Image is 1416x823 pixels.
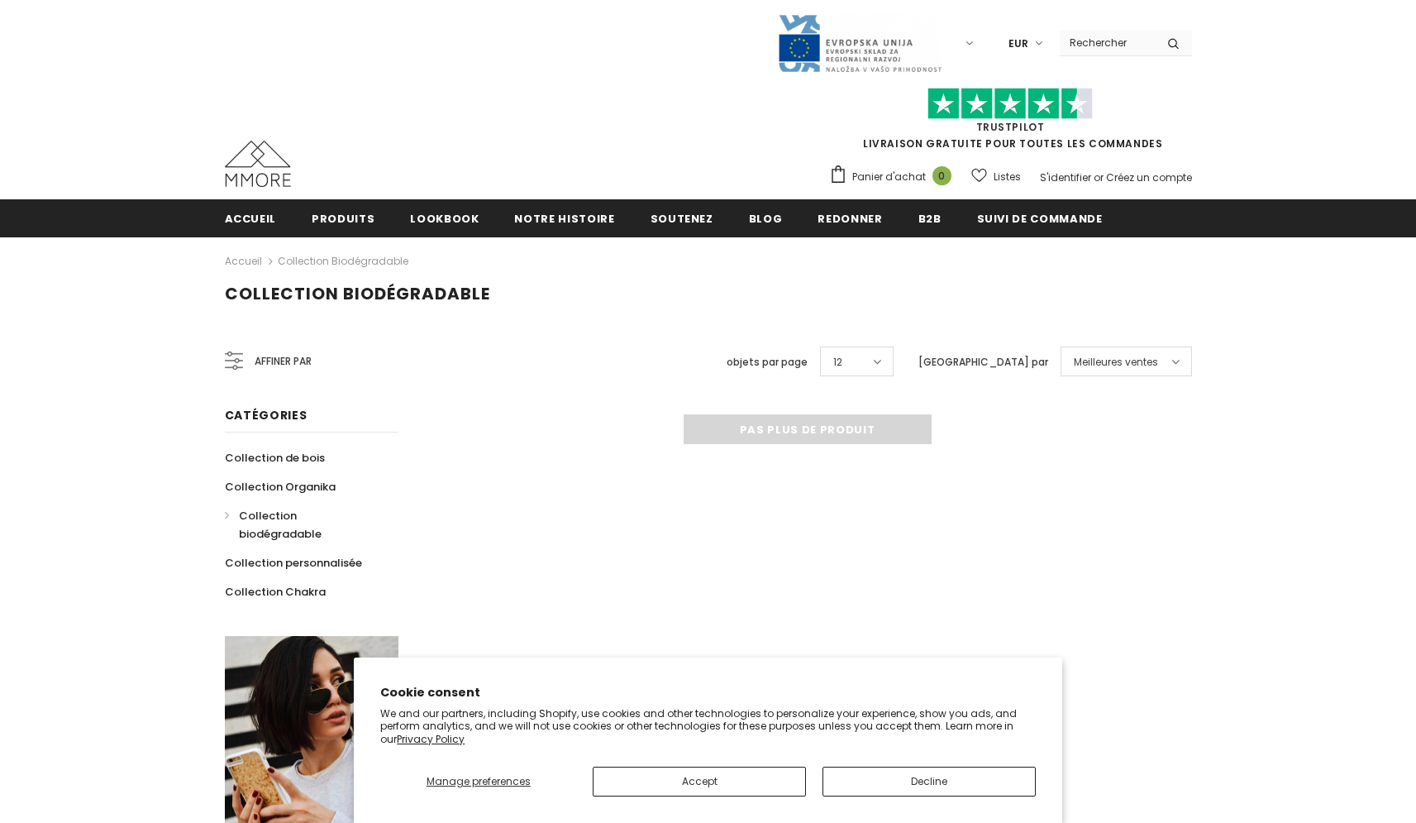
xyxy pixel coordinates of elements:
a: Accueil [225,251,262,271]
label: [GEOGRAPHIC_DATA] par [918,354,1048,371]
span: Collection biodégradable [239,508,322,542]
a: Panier d'achat 0 [829,165,960,189]
a: Accueil [225,199,277,237]
h2: Cookie consent [380,684,1036,701]
span: Manage preferences [427,774,531,788]
input: Search Site [1060,31,1155,55]
img: Faites confiance aux étoiles pilotes [927,88,1093,120]
span: Catégories [225,407,308,423]
a: Collection de bois [225,443,325,472]
span: Collection personnalisée [225,555,362,571]
button: Decline [822,767,1036,797]
a: Créez un compte [1106,170,1192,184]
span: EUR [1008,36,1028,52]
span: 12 [833,354,842,371]
a: Redonner [818,199,882,237]
span: Collection Chakra [225,584,326,600]
span: Collection Organika [225,479,336,495]
a: Produits [312,199,374,237]
span: Collection biodégradable [225,282,490,305]
a: Lookbook [410,199,479,237]
a: Javni Razpis [777,36,942,50]
img: Javni Razpis [777,13,942,74]
a: Blog [749,199,783,237]
a: TrustPilot [976,120,1045,134]
a: Collection biodégradable [225,501,380,548]
p: We and our partners, including Shopify, use cookies and other technologies to personalize your ex... [380,707,1036,746]
button: Accept [593,767,806,797]
a: Collection biodégradable [278,254,408,268]
span: LIVRAISON GRATUITE POUR TOUTES LES COMMANDES [829,95,1192,151]
span: Suivi de commande [977,211,1103,227]
label: objets par page [727,354,808,371]
span: Lookbook [410,211,479,227]
img: Cas MMORE [225,141,291,187]
a: Suivi de commande [977,199,1103,237]
a: Collection Organika [225,472,336,501]
a: B2B [918,199,942,237]
a: Privacy Policy [397,732,465,746]
span: Notre histoire [514,211,614,227]
span: Affiner par [255,352,312,371]
span: Blog [749,211,783,227]
span: Collection de bois [225,450,325,466]
span: Listes [994,169,1021,185]
span: soutenez [651,211,713,227]
a: soutenez [651,199,713,237]
a: Collection personnalisée [225,548,362,577]
span: 0 [932,166,951,185]
button: Manage preferences [380,767,576,797]
span: B2B [918,211,942,227]
span: Meilleures ventes [1074,354,1158,371]
span: Produits [312,211,374,227]
a: Listes [971,162,1021,191]
a: S'identifier [1040,170,1091,184]
a: Notre histoire [514,199,614,237]
span: Redonner [818,211,882,227]
a: Collection Chakra [225,577,326,606]
span: or [1094,170,1104,184]
span: Accueil [225,211,277,227]
span: Panier d'achat [852,169,926,185]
